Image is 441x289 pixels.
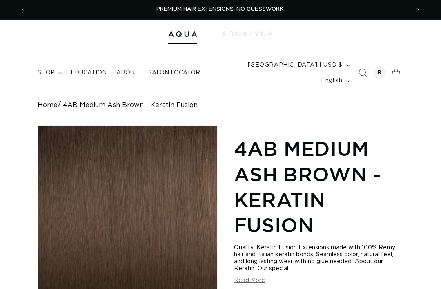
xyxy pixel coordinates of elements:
[222,31,273,36] img: aqualyna.com
[248,61,343,69] span: [GEOGRAPHIC_DATA] | USD $
[33,64,66,81] summary: shop
[234,136,403,238] h1: 4AB Medium Ash Brown - Keratin Fusion
[409,2,427,18] button: Next announcement
[14,2,32,18] button: Previous announcement
[354,64,372,82] summary: Search
[111,64,143,81] a: About
[156,7,285,12] span: PREMIUM HAIR EXTENSIONS. NO GUESSWORK.
[71,69,107,76] span: Education
[234,244,403,272] div: Quality: Keratin Fusion Extensions made with 100% Remy hair and Italian keratin bonds. Seamless c...
[66,64,111,81] a: Education
[148,69,200,76] span: Salon Locator
[38,69,55,76] span: shop
[63,101,198,109] span: 4AB Medium Ash Brown - Keratin Fusion
[321,76,342,85] span: English
[38,101,403,109] nav: breadcrumbs
[168,31,197,37] img: Aqua Hair Extensions
[243,57,354,73] button: [GEOGRAPHIC_DATA] | USD $
[316,73,353,88] button: English
[234,277,265,284] button: Read More
[143,64,205,81] a: Salon Locator
[116,69,138,76] span: About
[38,101,58,109] a: Home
